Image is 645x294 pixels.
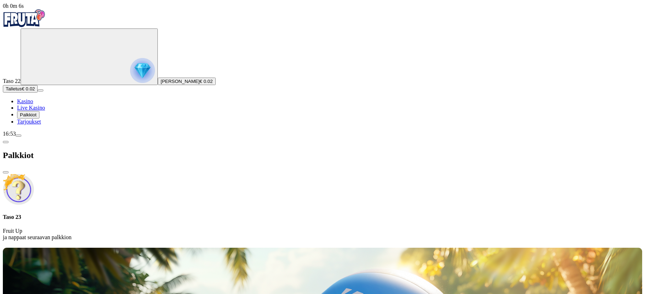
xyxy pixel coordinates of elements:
[6,86,22,91] span: Talletus
[3,9,642,125] nav: Primary
[20,112,37,117] span: Palkkiot
[17,105,45,111] a: Live Kasino
[3,174,34,205] img: Unlock reward icon
[3,214,642,220] h4: Taso 23
[3,141,9,143] button: chevron-left icon
[3,171,9,173] button: close
[3,85,38,93] button: Talletusplus icon€ 0.02
[161,79,200,84] span: [PERSON_NAME]
[16,135,21,137] button: menu
[3,9,45,27] img: Fruta
[130,58,155,83] img: reward progress
[17,119,41,125] a: Tarjoukset
[3,131,16,137] span: 16:53
[3,3,24,9] span: user session time
[17,98,33,104] a: Kasino
[3,228,642,241] p: Fruit Up ja nappaat seuraavan palkkion
[3,78,21,84] span: Taso 22
[38,89,43,91] button: menu
[3,22,45,28] a: Fruta
[21,28,158,85] button: reward progress
[17,111,39,119] button: Palkkiot
[3,151,642,160] h2: Palkkiot
[158,78,216,85] button: [PERSON_NAME]€ 0.02
[22,86,35,91] span: € 0.02
[200,79,213,84] span: € 0.02
[3,98,642,125] nav: Main menu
